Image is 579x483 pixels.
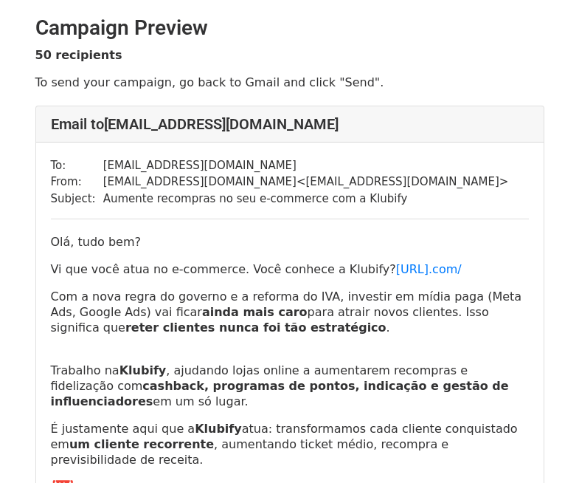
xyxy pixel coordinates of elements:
p: É justamente aqui que a atua: transformamos cada cliente conquistado em , aumentando ticket médio... [51,421,529,467]
td: Aumente recompras no seu e-commerce com a Klubify [103,191,509,208]
h4: Email to [EMAIL_ADDRESS][DOMAIN_NAME] [51,115,529,133]
b: Klubify [195,422,242,436]
strong: 50 recipients [35,48,122,62]
a: [URL].com/ [396,262,462,276]
p: Trabalho na , ajudando lojas online a aumentarem recompras e fidelização com em um só lugar. [51,347,529,409]
td: To: [51,157,103,174]
strong: cashback, programas de pontos, indicação e gestão de influenciadores [51,379,509,408]
strong: um cliente recorrente [69,437,214,451]
td: From: [51,174,103,191]
p: To send your campaign, go back to Gmail and click "Send". [35,75,544,90]
td: [EMAIL_ADDRESS][DOMAIN_NAME] < [EMAIL_ADDRESS][DOMAIN_NAME] > [103,174,509,191]
p: Olá, tudo bem? [51,234,529,250]
p: Com a nova regra do governo e a reforma do IVA, investir em mídia paga (Meta Ads, Google Ads) vai... [51,289,529,335]
h2: Campaign Preview [35,16,544,41]
strong: reter clientes nunca foi tão estratégico [125,321,386,335]
strong: ainda mais caro [202,305,308,319]
p: Vi que você atua no e-commerce. Você conhece a Klubify? [51,261,529,277]
td: [EMAIL_ADDRESS][DOMAIN_NAME] [103,157,509,174]
td: Subject: [51,191,103,208]
strong: Klubify [119,363,167,377]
